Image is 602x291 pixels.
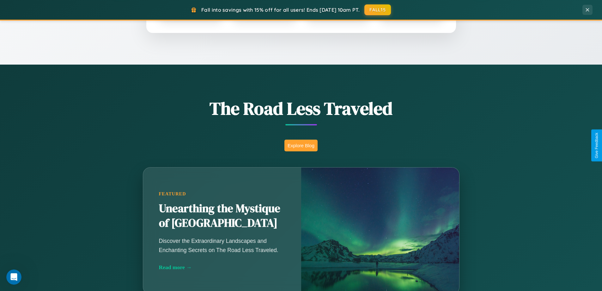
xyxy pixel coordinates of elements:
button: FALL15 [364,4,391,15]
div: Featured [159,191,285,197]
h2: Unearthing the Mystique of [GEOGRAPHIC_DATA] [159,201,285,231]
h1: The Road Less Traveled [112,96,491,121]
div: Give Feedback [594,133,599,158]
button: Explore Blog [284,140,318,151]
iframe: Intercom live chat [6,269,21,285]
p: Discover the Extraordinary Landscapes and Enchanting Secrets on The Road Less Traveled. [159,237,285,254]
div: Read more → [159,264,285,271]
span: Fall into savings with 15% off for all users! Ends [DATE] 10am PT. [201,7,360,13]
